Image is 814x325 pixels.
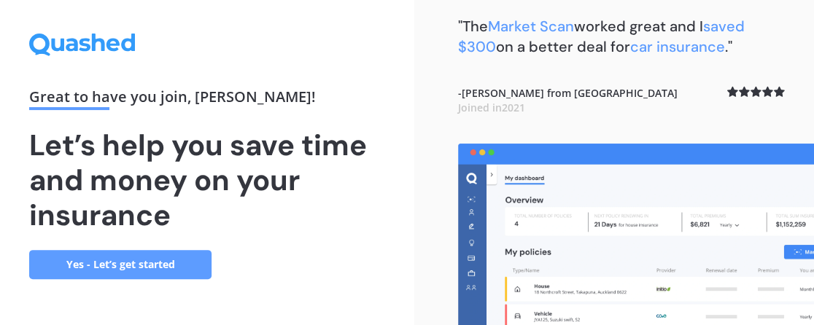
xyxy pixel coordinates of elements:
span: car insurance [630,37,725,56]
b: "The worked great and I on a better deal for ." [458,17,745,56]
a: Yes - Let’s get started [29,250,212,279]
span: Joined in 2021 [458,101,525,114]
div: Great to have you join , [PERSON_NAME] ! [29,90,385,110]
h1: Let’s help you save time and money on your insurance [29,128,385,232]
span: Market Scan [488,17,574,36]
b: - [PERSON_NAME] from [GEOGRAPHIC_DATA] [458,86,678,114]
